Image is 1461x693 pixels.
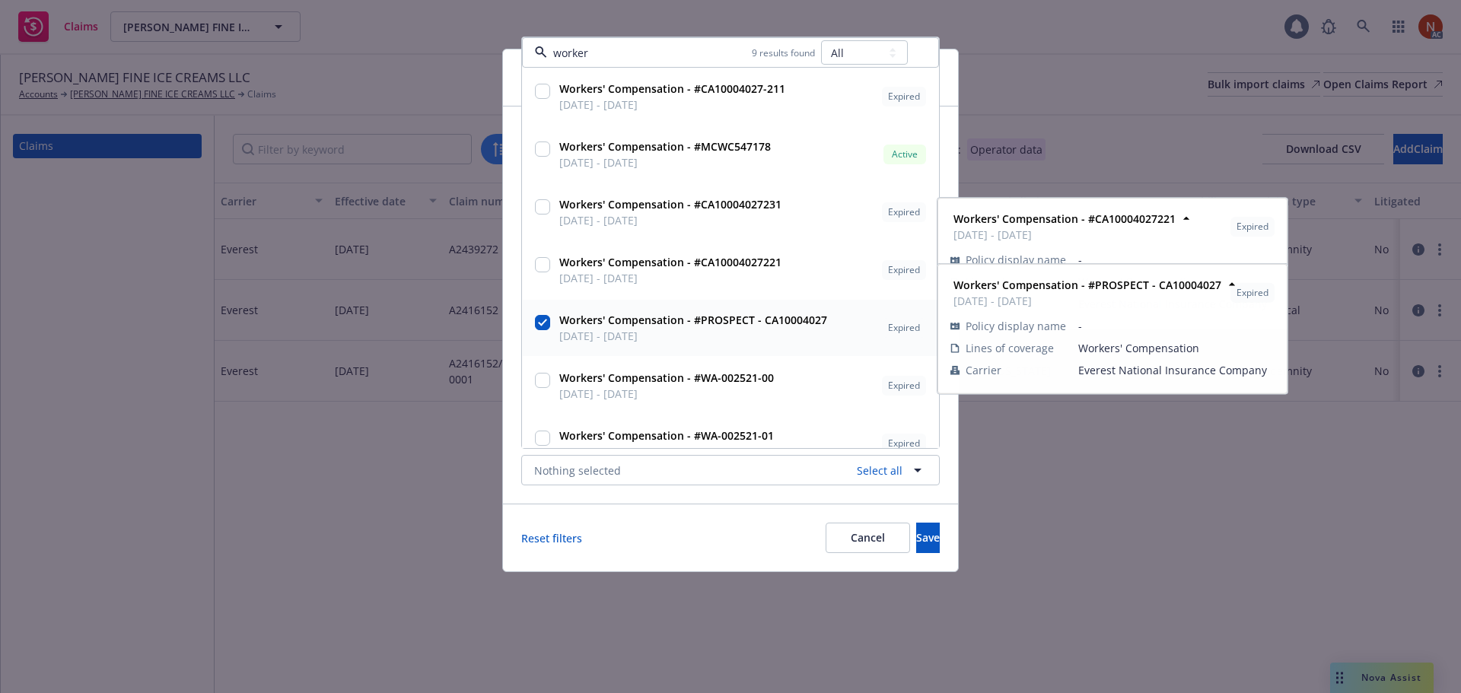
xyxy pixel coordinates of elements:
span: [DATE] - [DATE] [953,227,1176,243]
span: Expired [888,205,920,219]
button: Cancel [826,523,910,553]
span: Everest National Insurance Company [1078,362,1275,378]
strong: Workers' Compensation - #WA-002521-00 [559,370,774,385]
span: [DATE] - [DATE] [559,270,781,286]
span: Save [916,530,940,545]
strong: Workers' Compensation - #CA10004027-211 [559,81,785,96]
strong: Workers' Compensation - #WA-002521-01 [559,428,774,443]
span: Policy display name [966,318,1066,334]
span: Expired [888,379,920,393]
strong: Workers' Compensation - #PROSPECT - CA10004027 [953,278,1221,292]
span: - [1078,252,1275,268]
span: Expired [1237,220,1268,234]
span: Active [890,148,920,161]
span: Expired [888,263,920,277]
span: [DATE] - [DATE] [559,154,771,170]
span: Cancel [851,530,885,545]
span: [DATE] - [DATE] [953,293,1221,309]
span: Expired [888,90,920,103]
span: - [1078,318,1275,334]
span: Workers' Compensation [1078,340,1275,356]
span: Policy display name [966,252,1066,268]
span: Lines of coverage [966,340,1054,356]
span: Carrier [966,362,1001,378]
button: Save [916,523,940,553]
strong: Workers' Compensation - #CA10004027231 [559,197,781,211]
span: [DATE] - [DATE] [559,443,774,459]
span: Expired [888,437,920,450]
button: Nothing selectedSelect all [521,455,940,485]
span: [DATE] - [DATE] [559,328,827,344]
span: Expired [1237,286,1268,300]
span: [DATE] - [DATE] [559,97,785,113]
strong: Workers' Compensation - #PROSPECT - CA10004027 [559,313,827,327]
input: Filter by keyword [547,45,752,61]
span: [DATE] - [DATE] [559,386,774,402]
a: Select all [851,463,902,478]
span: Expired [888,321,920,335]
strong: Workers' Compensation - #MCWC547178 [559,139,771,154]
span: [DATE] - [DATE] [559,212,781,228]
a: Reset filters [521,530,582,546]
strong: Workers' Compensation - #CA10004027221 [953,211,1176,226]
span: Nothing selected [534,463,621,478]
strong: Workers' Compensation - #CA10004027221 [559,255,781,269]
span: 9 results found [752,46,815,59]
